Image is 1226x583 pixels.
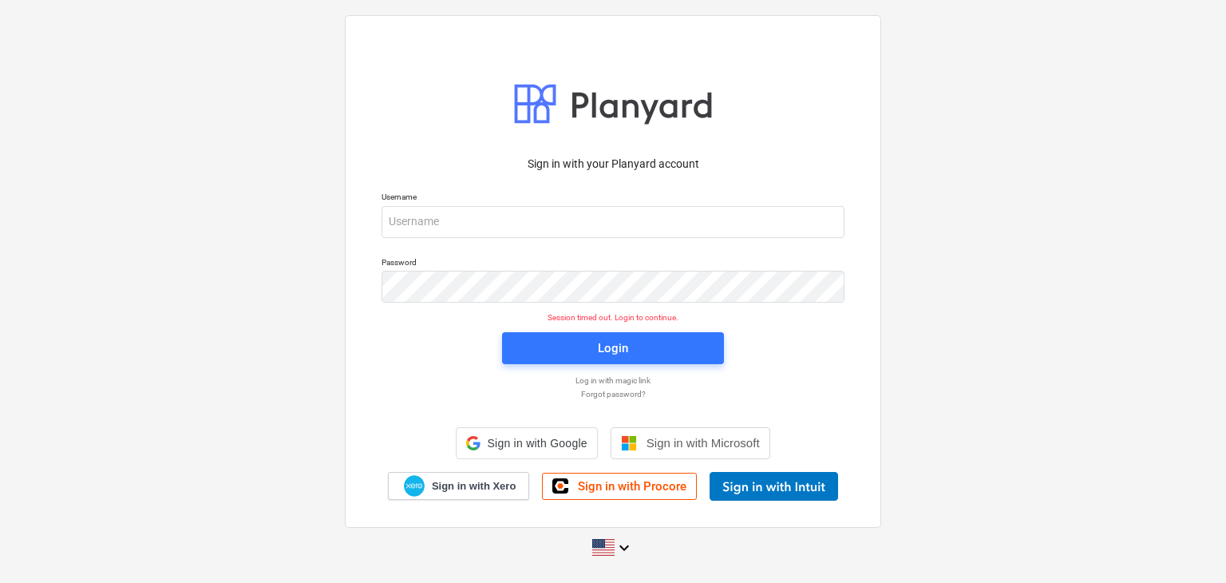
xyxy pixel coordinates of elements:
img: Microsoft logo [621,435,637,451]
a: Forgot password? [374,389,852,399]
a: Sign in with Procore [542,473,697,500]
p: Username [382,192,844,205]
span: Sign in with Procore [578,479,686,494]
iframe: Chat Widget [1146,506,1226,583]
div: Sign in with Google [456,427,597,459]
a: Log in with magic link [374,375,852,386]
button: Login [502,332,724,364]
a: Sign in with Xero [388,472,530,500]
div: Login [598,338,628,359]
span: Sign in with Google [487,437,587,450]
i: keyboard_arrow_down [615,538,634,557]
p: Session timed out. Login to continue. [372,312,854,323]
input: Username [382,206,844,238]
p: Password [382,257,844,271]
p: Sign in with your Planyard account [382,156,844,173]
span: Sign in with Microsoft [647,436,760,450]
img: Xero logo [404,475,425,497]
span: Sign in with Xero [432,479,516,494]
